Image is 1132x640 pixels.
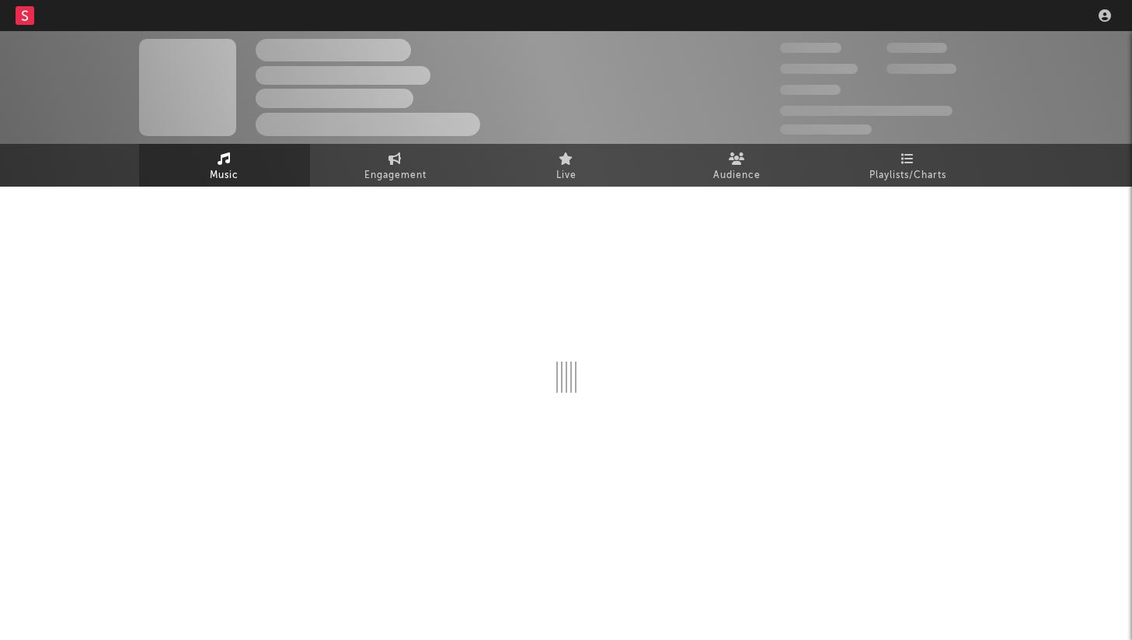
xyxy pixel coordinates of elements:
[780,64,858,74] span: 50 000 000
[652,144,823,187] a: Audience
[780,43,841,53] span: 300 000
[556,166,576,185] span: Live
[886,43,947,53] span: 100 000
[886,64,956,74] span: 1 000 000
[713,166,761,185] span: Audience
[139,144,310,187] a: Music
[780,124,872,135] span: Jump Score: 85.0
[210,166,239,185] span: Music
[869,166,946,185] span: Playlists/Charts
[780,106,953,116] span: 50 000 000 Monthly Listeners
[481,144,652,187] a: Live
[364,166,427,185] span: Engagement
[310,144,481,187] a: Engagement
[780,85,841,95] span: 100 000
[823,144,994,187] a: Playlists/Charts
